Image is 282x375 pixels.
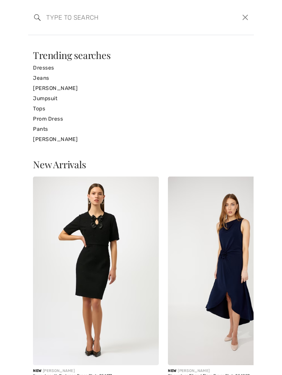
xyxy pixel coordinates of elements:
a: [PERSON_NAME] [33,134,249,144]
div: [PERSON_NAME] [33,368,159,374]
input: TYPE TO SEARCH [41,6,194,29]
a: [PERSON_NAME] [33,83,249,93]
img: search the website [34,14,41,21]
a: Prom Dress [33,114,249,124]
a: Tops [33,104,249,114]
span: New [33,369,41,373]
div: Trending searches [33,50,249,60]
img: Knee-Length Bodycon Dress Style 254177. Black [33,177,159,365]
span: New Arrivals [33,158,86,170]
span: New [168,369,176,373]
a: Jumpsuit [33,93,249,104]
a: Jeans [33,73,249,83]
a: Pants [33,124,249,134]
a: Dresses [33,63,249,73]
button: Close [240,12,251,23]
